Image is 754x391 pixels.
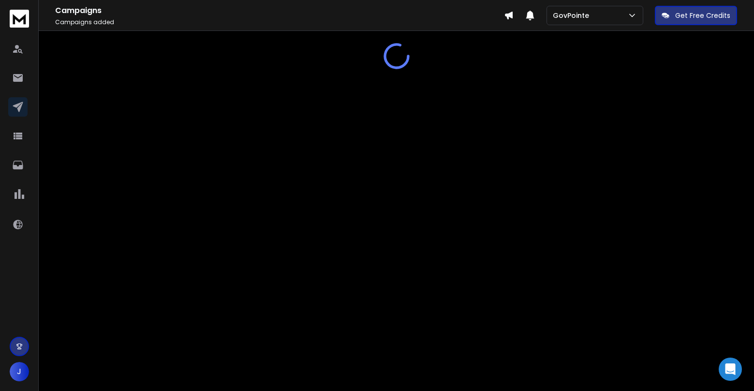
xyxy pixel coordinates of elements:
[10,362,29,381] button: J
[655,6,737,25] button: Get Free Credits
[719,358,742,381] div: Open Intercom Messenger
[675,11,730,20] p: Get Free Credits
[10,10,29,28] img: logo
[55,5,504,16] h1: Campaigns
[55,18,504,26] p: Campaigns added
[553,11,593,20] p: GovPointe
